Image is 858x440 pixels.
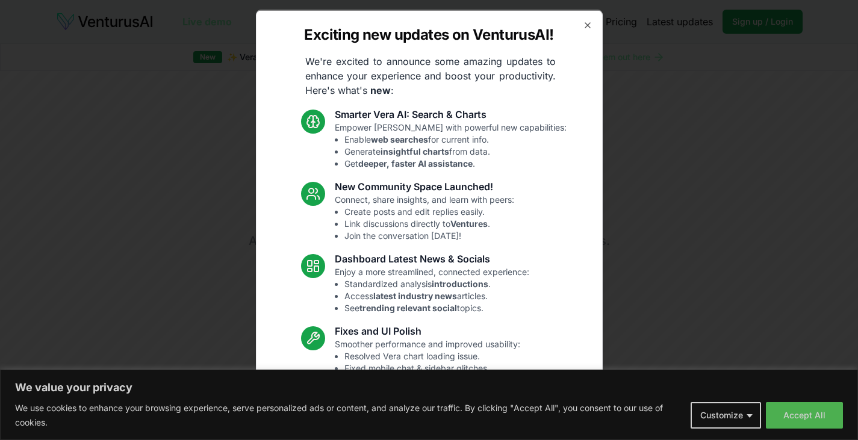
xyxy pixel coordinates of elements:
[335,107,567,121] h3: Smarter Vera AI: Search & Charts
[344,374,520,386] li: Enhanced overall UI consistency.
[373,290,457,300] strong: latest industry news
[344,205,514,217] li: Create posts and edit replies easily.
[335,323,520,338] h3: Fixes and UI Polish
[335,121,567,169] p: Empower [PERSON_NAME] with powerful new capabilities:
[344,277,529,290] li: Standardized analysis .
[432,278,488,288] strong: introductions
[335,265,529,314] p: Enjoy a more streamlined, connected experience:
[344,290,529,302] li: Access articles.
[381,146,449,156] strong: insightful charts
[344,362,520,374] li: Fixed mobile chat & sidebar glitches.
[296,54,565,97] p: We're excited to announce some amazing updates to enhance your experience and boost your producti...
[335,193,514,241] p: Connect, share insights, and learn with peers:
[359,302,457,312] strong: trending relevant social
[450,218,488,228] strong: Ventures
[335,179,514,193] h3: New Community Space Launched!
[335,251,529,265] h3: Dashboard Latest News & Socials
[294,395,564,439] p: These updates are designed to make VenturusAI more powerful, intuitive, and user-friendly. Let us...
[344,157,567,169] li: Get .
[344,229,514,241] li: Join the conversation [DATE]!
[344,145,567,157] li: Generate from data.
[344,133,567,145] li: Enable for current info.
[304,25,553,44] h2: Exciting new updates on VenturusAI!
[344,350,520,362] li: Resolved Vera chart loading issue.
[344,217,514,229] li: Link discussions directly to .
[370,84,391,96] strong: new
[335,338,520,386] p: Smoother performance and improved usability:
[344,302,529,314] li: See topics.
[358,158,473,168] strong: deeper, faster AI assistance
[371,134,428,144] strong: web searches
